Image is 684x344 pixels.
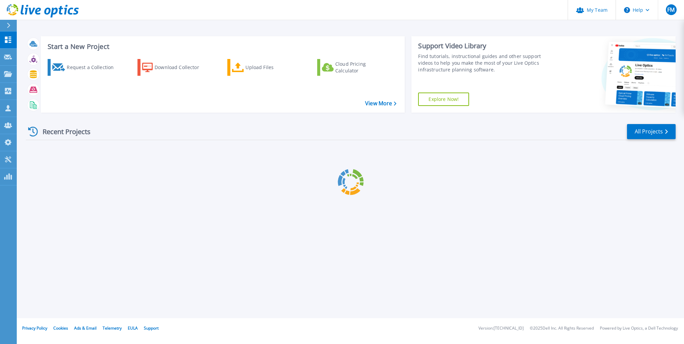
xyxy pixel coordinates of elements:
div: Cloud Pricing Calculator [335,61,389,74]
div: Recent Projects [26,123,100,140]
span: FM [667,7,675,12]
li: Version: [TECHNICAL_ID] [478,326,524,331]
div: Request a Collection [67,61,120,74]
a: View More [365,100,396,107]
div: Upload Files [245,61,299,74]
a: Download Collector [137,59,212,76]
a: Telemetry [103,325,122,331]
a: Request a Collection [48,59,122,76]
li: © 2025 Dell Inc. All Rights Reserved [530,326,594,331]
a: Ads & Email [74,325,97,331]
a: EULA [128,325,138,331]
div: Support Video Library [418,42,553,50]
div: Download Collector [155,61,208,74]
a: Upload Files [227,59,302,76]
li: Powered by Live Optics, a Dell Technology [600,326,678,331]
a: Privacy Policy [22,325,47,331]
a: Explore Now! [418,93,469,106]
a: All Projects [627,124,676,139]
h3: Start a New Project [48,43,396,50]
a: Cookies [53,325,68,331]
a: Support [144,325,159,331]
a: Cloud Pricing Calculator [317,59,392,76]
div: Find tutorials, instructional guides and other support videos to help you make the most of your L... [418,53,553,73]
